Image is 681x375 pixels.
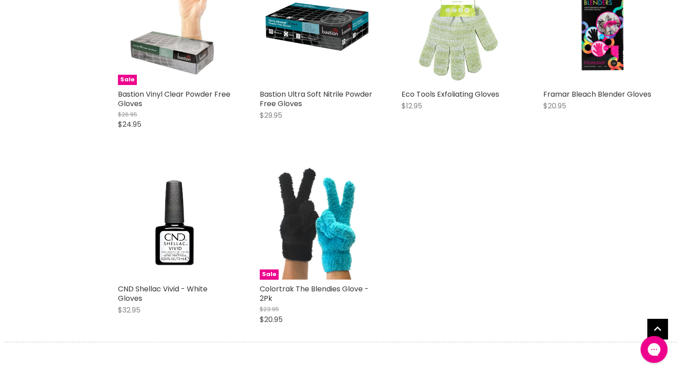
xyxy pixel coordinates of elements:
[401,101,422,111] span: $12.95
[118,119,141,129] span: $24.95
[543,101,566,111] span: $20.95
[260,305,279,313] span: $23.95
[118,75,137,85] span: Sale
[401,89,499,99] a: Eco Tools Exfoliating Gloves
[260,110,282,121] span: $29.95
[260,269,279,280] span: Sale
[260,284,369,304] a: Colortrak The Blendies Glove - 2Pk
[260,165,374,280] img: Colortrak The Blendies Glove - 2Pk
[118,305,140,315] span: $32.95
[118,284,207,304] a: CND Shellac Vivid - White Gloves
[260,89,372,109] a: Bastion Ultra Soft Nitrile Powder Free Gloves
[260,314,283,325] span: $20.95
[118,89,230,109] a: Bastion Vinyl Clear Powder Free Gloves
[636,333,672,366] iframe: Gorgias live chat messenger
[118,110,137,119] span: $26.95
[118,165,233,280] img: CND Shellac Vivid - White Gloves
[260,165,374,280] a: Colortrak The Blendies Glove - 2PkSale
[543,89,651,99] a: Framar Bleach Blender Gloves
